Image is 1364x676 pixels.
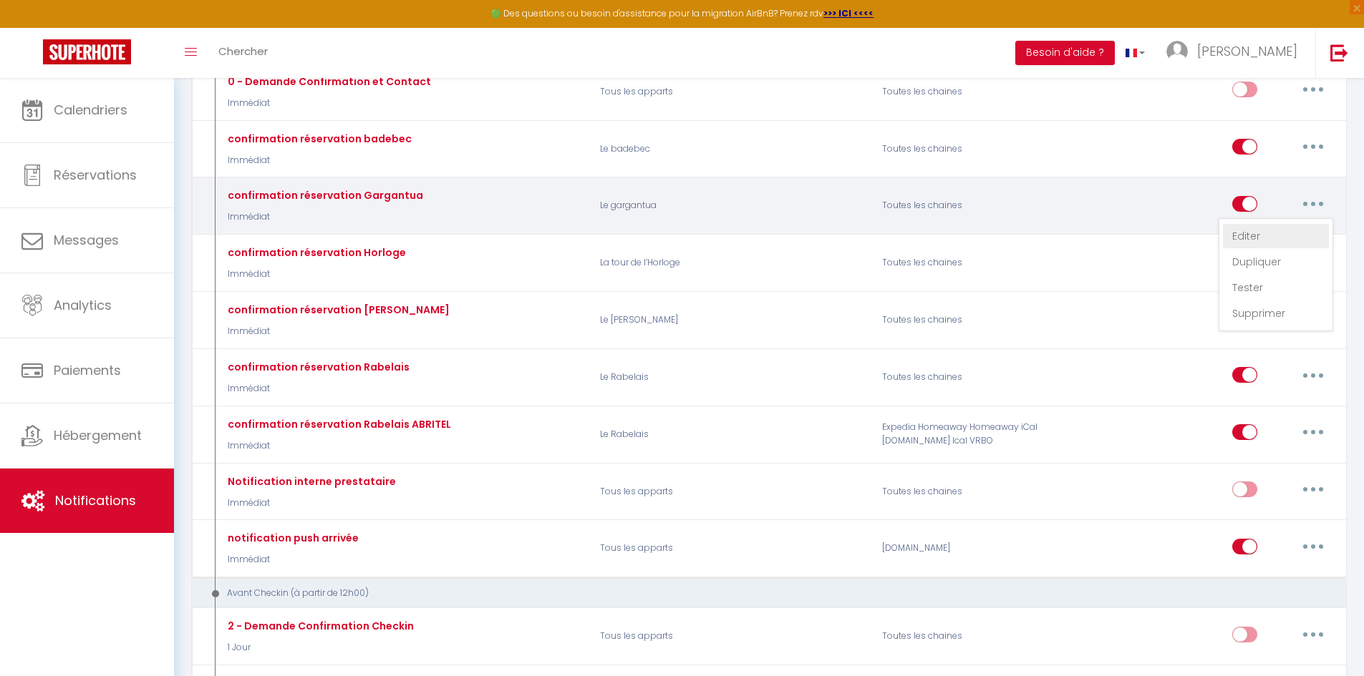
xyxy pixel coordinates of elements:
div: Toutes les chaines [873,243,1061,284]
div: confirmation réservation Horloge [224,245,406,260]
p: Immédiat [224,325,450,338]
p: Tous les apparts [591,471,873,512]
span: Réservations [54,166,137,184]
a: Editer [1223,224,1329,248]
span: Chercher [218,44,268,59]
div: Avant Checkin (à partir de 12h00) [205,587,1311,600]
span: Paiements [54,361,121,379]
span: [PERSON_NAME] [1197,42,1297,60]
p: Le [PERSON_NAME] [591,300,873,341]
img: Super Booking [43,39,131,64]
img: logout [1330,44,1348,62]
a: Supprimer [1223,301,1329,325]
span: Notifications [55,491,136,509]
div: Toutes les chaines [873,71,1061,112]
div: Toutes les chaines [873,128,1061,170]
div: Toutes les chaines [873,471,1061,512]
a: Dupliquer [1223,250,1329,274]
p: Immédiat [224,268,406,281]
span: Analytics [54,296,112,314]
a: ... [PERSON_NAME] [1156,28,1315,78]
p: Tous les apparts [591,71,873,112]
div: confirmation réservation Gargantua [224,187,423,203]
div: notification push arrivée [224,530,359,546]
div: Expedia Homeaway Homeaway iCal [DOMAIN_NAME] Ical VRBO [873,413,1061,455]
p: Le badebec [591,128,873,170]
a: >>> ICI <<<< [823,7,874,19]
p: Le gargantua [591,185,873,227]
p: Immédiat [224,210,423,224]
p: Immédiat [224,382,410,396]
p: Immédiat [224,553,359,567]
div: Toutes les chaines [873,616,1061,657]
div: Toutes les chaines [873,356,1061,398]
div: confirmation réservation Rabelais ABRITEL [224,416,451,432]
p: Immédiat [224,154,412,167]
span: Messages [54,231,119,249]
p: Immédiat [224,496,396,510]
span: Calendriers [54,101,127,119]
div: [DOMAIN_NAME] [873,528,1061,569]
p: Le Rabelais [591,413,873,455]
a: Tester [1223,275,1329,300]
a: Chercher [208,28,279,78]
div: Notification interne prestataire [224,474,396,489]
p: Immédiat [224,439,451,453]
p: Tous les apparts [591,528,873,569]
p: La tour de l’Horloge [591,243,873,284]
p: Tous les apparts [591,616,873,657]
button: Besoin d'aide ? [1015,41,1115,65]
div: confirmation réservation badebec [224,131,412,147]
img: ... [1166,41,1188,62]
div: 2 - Demande Confirmation Checkin [224,618,414,634]
div: Toutes les chaines [873,300,1061,341]
p: Immédiat [224,97,431,110]
span: Hébergement [54,426,142,444]
div: Toutes les chaines [873,185,1061,227]
div: confirmation réservation Rabelais [224,359,410,375]
div: 0 - Demande Confirmation et Contact [224,74,431,89]
p: Le Rabelais [591,356,873,398]
div: confirmation réservation [PERSON_NAME] [224,302,450,318]
p: 1 Jour [224,641,414,655]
